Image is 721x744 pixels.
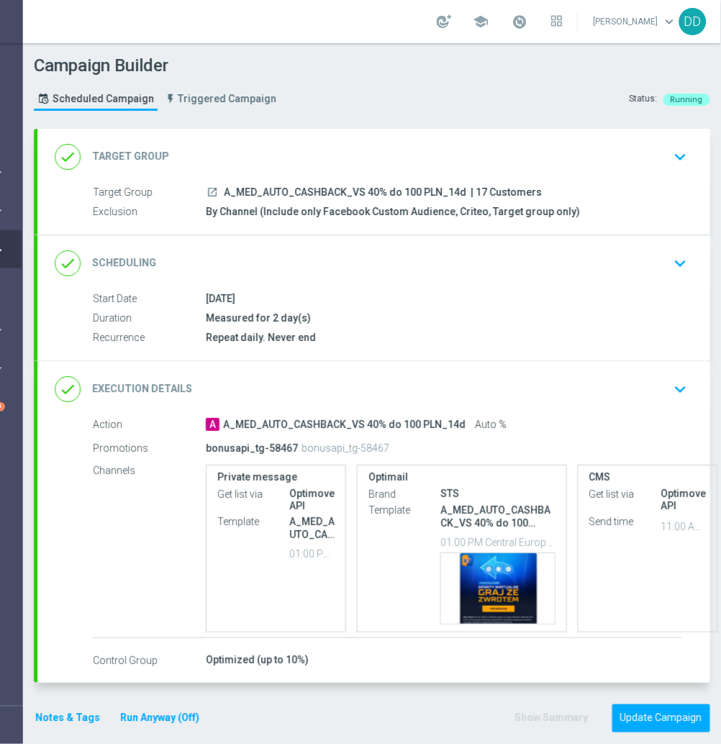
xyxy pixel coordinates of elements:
[93,186,206,199] label: Target Group
[161,87,280,111] a: Triggered Campaign
[368,488,440,501] label: Brand
[440,486,556,501] div: STS
[589,515,661,528] label: Send time
[34,709,101,727] button: Notes & Tags
[289,515,335,541] p: A_MED_AUTO_CASHBACK_VS 40% do 100 PLN_14d
[224,186,466,199] span: A_MED_AUTO_CASHBACK_VS 40% do 100 PLN_14d
[217,471,335,484] label: Private message
[289,486,335,512] div: Optimove API
[206,291,682,306] div: [DATE]
[670,253,691,274] i: keyboard_arrow_down
[34,55,284,76] h1: Campaign Builder
[661,519,707,533] p: 11:00 AM Central European Time ([GEOGRAPHIC_DATA]) (UTC +02:00)
[217,515,289,528] label: Template
[368,504,440,517] label: Template
[93,312,206,325] label: Duration
[206,653,682,667] div: Optimized (up to 10%)
[93,654,206,667] label: Control Group
[93,465,206,478] label: Channels
[93,332,206,345] label: Recurrence
[206,418,219,431] span: A
[668,376,693,403] button: keyboard_arrow_down
[55,143,693,171] div: done Target Group keyboard_arrow_down
[440,535,556,549] p: 01:00 PM Central European Time ([GEOGRAPHIC_DATA]) (UTC +02:00)
[663,93,710,104] colored-tag: Running
[301,442,389,455] p: bonusapi_tg-58467
[55,144,81,170] i: done
[630,93,658,106] div: Status:
[475,419,507,432] span: Auto %
[92,256,156,270] h2: Scheduling
[93,442,206,455] label: Promotions
[55,376,81,402] i: done
[679,8,707,35] div: DD
[589,471,707,484] label: CMS
[670,378,691,400] i: keyboard_arrow_down
[668,143,693,171] button: keyboard_arrow_down
[55,376,693,403] div: done Execution Details keyboard_arrow_down
[668,250,693,277] button: keyboard_arrow_down
[217,488,289,501] label: Get list via
[473,14,489,30] span: school
[206,311,682,325] div: Measured for 2 day(s)
[592,11,679,32] a: [PERSON_NAME]keyboard_arrow_down
[92,150,169,163] h2: Target Group
[223,419,466,432] span: A_MED_AUTO_CASHBACK_VS 40% do 100 PLN_14d
[670,146,691,168] i: keyboard_arrow_down
[93,293,206,306] label: Start Date
[92,382,192,396] h2: Execution Details
[471,186,542,199] span: | 17 Customers
[34,87,158,111] a: Scheduled Campaign
[55,250,81,276] i: done
[206,442,298,455] p: bonusapi_tg-58467
[661,486,707,512] div: Optimove API
[55,250,693,277] div: done Scheduling keyboard_arrow_down
[206,204,682,219] div: By Channel (Include only Facebook Custom Audience, Criteo, Target group only)
[207,186,218,198] i: launch
[662,14,678,30] span: keyboard_arrow_down
[289,546,335,561] p: 01:00 PM Central European Time ([GEOGRAPHIC_DATA]) (UTC +02:00)
[119,709,201,727] button: Run Anyway (Off)
[671,95,703,104] span: Running
[206,330,682,345] div: Repeat daily. Never end
[368,471,556,484] label: Optimail
[178,93,276,105] span: Triggered Campaign
[93,419,206,432] label: Action
[589,488,661,501] label: Get list via
[93,206,206,219] label: Exclusion
[53,93,154,105] span: Scheduled Campaign
[440,504,556,530] p: A_MED_AUTO_CASHBACK_VS 40% do 100 PLN_14d
[612,704,710,732] button: Update Campaign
